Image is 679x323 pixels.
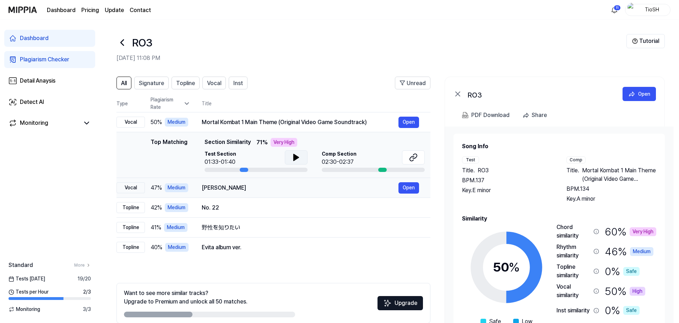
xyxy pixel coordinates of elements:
[605,223,656,240] div: 60 %
[20,119,48,127] div: Monitoring
[4,94,95,111] a: Detect AI
[124,289,248,306] div: Want to see more similar tracks? Upgrade to Premium and unlock all 50 matches.
[556,306,591,315] div: Inst similarity
[121,79,127,88] span: All
[630,247,653,256] div: Medium
[462,176,552,185] div: BPM. 137
[638,6,666,13] div: TioSH
[233,79,243,88] span: Inst
[556,263,591,280] div: Topline similarity
[20,77,55,85] div: Detail Anaysis
[520,108,553,122] button: Share
[116,242,145,253] div: Topline
[614,5,621,11] div: 11
[462,186,552,195] div: Key. E minor
[468,90,610,98] div: RO3
[383,299,392,307] img: Sparkles
[623,267,640,276] div: Safe
[532,111,547,120] div: Share
[77,275,91,283] span: 19 / 20
[628,3,636,17] img: profile
[630,227,656,236] div: Very High
[398,182,419,194] button: Open
[610,6,619,14] img: 알림
[407,79,426,88] span: Unread
[395,77,430,89] button: Unread
[626,34,665,48] button: Tutorial
[139,79,164,88] span: Signature
[164,223,188,232] div: Medium
[566,166,579,183] span: Title .
[609,4,620,16] button: 알림11
[165,183,188,192] div: Medium
[116,95,145,112] th: Type
[605,283,645,300] div: 50 %
[623,87,656,101] button: Open
[116,222,145,233] div: Topline
[151,118,162,127] span: 50 %
[74,262,91,268] a: More
[471,111,510,120] div: PDF Download
[566,195,657,203] div: Key. A minor
[202,77,226,89] button: Vocal
[105,6,124,15] a: Update
[271,138,297,147] div: Very High
[81,6,99,15] button: Pricing
[462,142,656,151] h2: Song Info
[116,182,145,193] div: Vocal
[398,117,419,128] button: Open
[130,6,151,15] a: Contact
[556,243,591,260] div: Rhythm similarity
[83,288,91,296] span: 2 / 3
[134,77,169,89] button: Signature
[638,90,650,98] div: Open
[9,288,49,296] span: Tests per Hour
[322,158,357,166] div: 02:30-02:37
[202,118,398,127] div: Mortal Kombat 1 Main Theme (Original Video Game Soundtrack)
[9,119,80,127] a: Monitoring
[461,108,511,122] button: PDF Download
[116,117,145,128] div: Vocal
[377,296,423,310] button: Upgrade
[202,184,398,192] div: [PERSON_NAME]
[20,55,69,64] div: Plagiarism Checker
[605,263,640,280] div: 0 %
[202,223,419,232] div: 野性を知りたい
[478,166,489,175] span: RO3
[176,79,195,88] span: Topline
[20,34,49,43] div: Dashboard
[207,79,221,88] span: Vocal
[116,77,131,89] button: All
[9,261,33,269] span: Standard
[20,98,44,106] div: Detect AI
[4,72,95,89] a: Detail Anaysis
[4,51,95,68] a: Plagiarism Checker
[4,30,95,47] a: Dashboard
[165,203,188,212] div: Medium
[165,118,188,127] div: Medium
[151,243,162,252] span: 40 %
[462,156,479,163] div: Test
[202,243,419,252] div: Evita album ver.
[556,283,591,300] div: Vocal similarity
[566,185,657,193] div: BPM. 134
[205,158,236,166] div: 01:33-01:40
[165,243,189,252] div: Medium
[9,306,40,313] span: Monitoring
[509,260,520,275] span: %
[83,306,91,313] span: 3 / 3
[116,202,145,213] div: Topline
[377,302,423,309] a: SparklesUpgrade
[132,35,152,51] h1: RO3
[205,150,236,158] span: Test Section
[582,166,657,183] span: Mortal Kombat 1 Main Theme (Original Video Game Soundtrack)
[151,204,162,212] span: 42 %
[322,150,357,158] span: Comp Section
[116,54,626,62] h2: [DATE] 11:08 PM
[202,95,430,112] th: Title
[151,223,161,232] span: 41 %
[630,287,645,296] div: High
[566,156,586,163] div: Comp
[623,306,640,315] div: Safe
